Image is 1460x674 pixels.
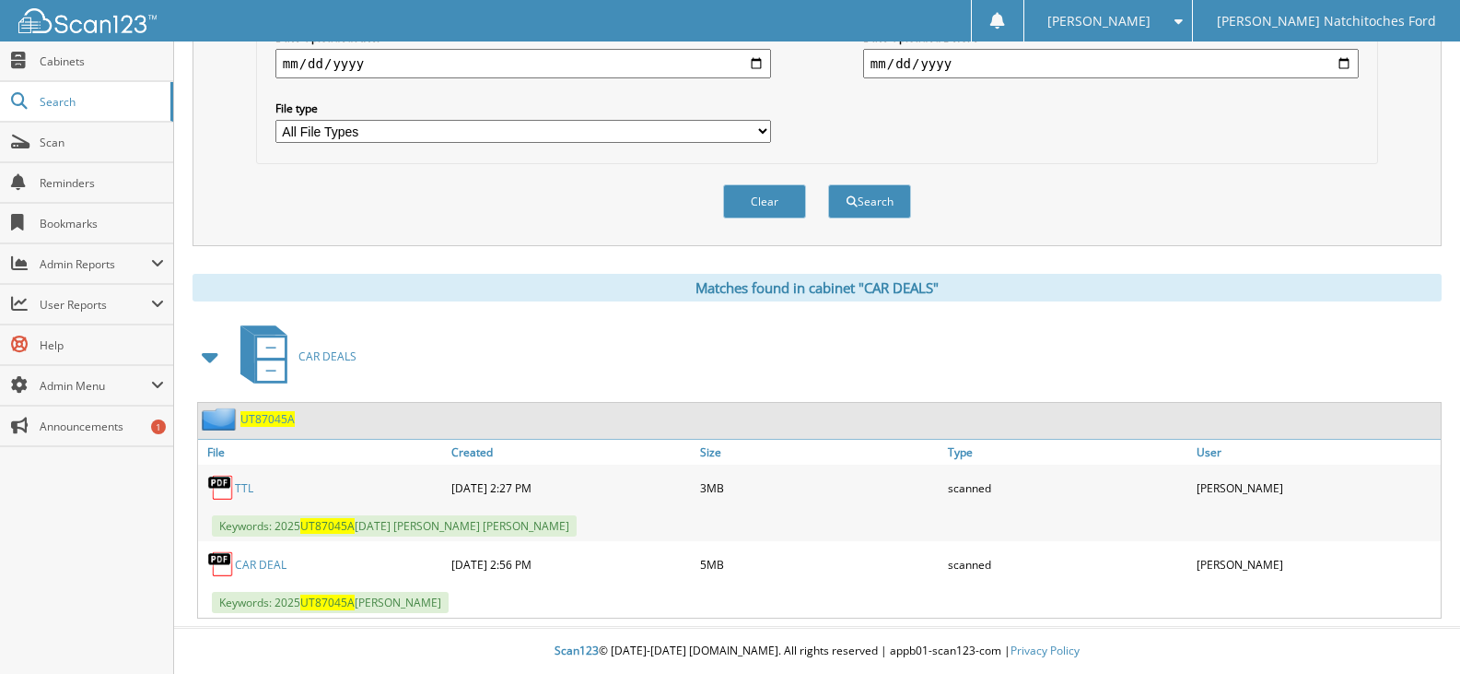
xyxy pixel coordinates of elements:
span: [PERSON_NAME] Natchitoches Ford [1217,16,1436,27]
img: PDF.png [207,474,235,502]
span: Bookmarks [40,216,164,231]
span: Admin Reports [40,256,151,272]
input: start [275,49,771,78]
span: Scan123 [555,643,599,658]
a: Privacy Policy [1010,643,1080,658]
span: User Reports [40,297,151,313]
div: [DATE] 2:27 PM [447,469,695,506]
span: Reminders [40,175,164,191]
span: Search [40,94,161,110]
span: Keywords: 2025 [DATE] [PERSON_NAME] [PERSON_NAME] [212,515,577,537]
span: [PERSON_NAME] [1047,16,1150,27]
div: © [DATE]-[DATE] [DOMAIN_NAME]. All rights reserved | appb01-scan123-com | [174,629,1460,674]
div: scanned [943,546,1192,583]
a: User [1192,440,1441,465]
div: [PERSON_NAME] [1192,546,1441,583]
div: 5MB [695,546,944,583]
span: Help [40,337,164,353]
span: Scan [40,135,164,150]
a: TTL [235,480,253,496]
span: Admin Menu [40,378,151,394]
div: [DATE] 2:56 PM [447,546,695,583]
img: scan123-logo-white.svg [18,8,157,33]
div: [PERSON_NAME] [1192,469,1441,506]
label: File type [275,101,771,116]
div: 3MB [695,469,944,506]
span: Keywords: 2025 [PERSON_NAME] [212,592,449,613]
span: Announcements [40,419,164,434]
a: UT87045A [240,411,295,427]
a: CAR DEAL [235,557,286,573]
span: UT87045A [300,518,355,534]
a: CAR DEALS [229,320,356,393]
span: UT87045A [300,595,355,610]
span: Cabinets [40,53,164,69]
button: Clear [723,184,806,219]
a: Size [695,440,944,465]
img: folder2.png [202,408,240,431]
div: scanned [943,469,1192,506]
input: end [863,49,1359,78]
span: CAR DEALS [298,349,356,364]
div: Matches found in cabinet "CAR DEALS" [193,274,1442,302]
a: Type [943,440,1192,465]
a: Created [447,440,695,465]
button: Search [828,184,911,219]
div: 1 [151,420,166,434]
img: PDF.png [207,550,235,578]
a: File [198,440,447,465]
